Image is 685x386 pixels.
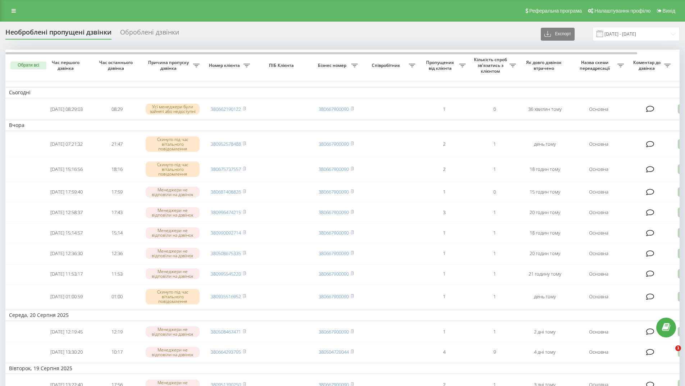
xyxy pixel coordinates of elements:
[211,189,241,195] a: 380681408826
[574,60,617,71] span: Назва схеми переадресації
[41,132,92,156] td: [DATE] 07:21:32
[211,209,241,215] a: 380996474215
[419,158,469,181] td: 2
[207,63,243,68] span: Номер клієнта
[469,132,520,156] td: 1
[92,100,142,119] td: 08:29
[469,264,520,283] td: 1
[419,223,469,242] td: 1
[211,106,241,112] a: 380662190122
[146,289,200,305] div: Скинуто під час вітального повідомлення
[146,268,200,279] div: Менеджери не відповіли на дзвінок
[520,322,570,341] td: 2 дні тому
[525,60,564,71] span: Як довго дзвінок втрачено
[146,187,200,197] div: Менеджери не відповіли на дзвінок
[570,183,627,202] td: Основна
[419,264,469,283] td: 1
[41,203,92,222] td: [DATE] 12:58:37
[92,183,142,202] td: 17:59
[469,223,520,242] td: 1
[469,342,520,362] td: 9
[319,271,349,277] a: 380667900090
[520,264,570,283] td: 21 годину тому
[663,8,675,14] span: Вихід
[97,60,136,71] span: Час останнього дзвінка
[41,223,92,242] td: [DATE] 15:14:57
[10,62,46,69] button: Обрати всі
[92,223,142,242] td: 15:14
[570,264,627,283] td: Основна
[211,349,241,355] a: 380664293795
[365,63,409,68] span: Співробітник
[41,322,92,341] td: [DATE] 12:19:45
[146,347,200,358] div: Менеджери не відповіли на дзвінок
[319,141,349,147] a: 380667900090
[92,244,142,263] td: 12:36
[146,162,200,177] div: Скинуто під час вітального повідомлення
[520,183,570,202] td: 15 годин тому
[419,322,469,341] td: 1
[520,342,570,362] td: 4 дні тому
[520,223,570,242] td: 18 годин тому
[92,342,142,362] td: 10:17
[423,60,459,71] span: Пропущених від клієнта
[419,342,469,362] td: 4
[92,203,142,222] td: 17:43
[631,60,664,71] span: Коментар до дзвінка
[41,342,92,362] td: [DATE] 13:30:20
[570,203,627,222] td: Основна
[146,207,200,218] div: Менеджери не відповіли на дзвінок
[211,293,241,300] a: 380935516952
[529,8,582,14] span: Реферальна програма
[319,189,349,195] a: 380667900090
[41,158,92,181] td: [DATE] 15:16:56
[469,244,520,263] td: 1
[146,248,200,259] div: Менеджери не відповіли на дзвінок
[260,63,305,68] span: ПІБ Клієнта
[319,328,349,335] a: 380667900090
[520,244,570,263] td: 20 годин тому
[41,244,92,263] td: [DATE] 12:36:30
[570,158,627,181] td: Основна
[419,244,469,263] td: 1
[92,132,142,156] td: 21:47
[469,322,520,341] td: 1
[661,345,678,363] iframe: Intercom live chat
[211,166,241,172] a: 380675737557
[541,28,575,41] button: Експорт
[92,264,142,283] td: 11:53
[520,158,570,181] td: 18 годин тому
[319,293,349,300] a: 380667900090
[319,250,349,256] a: 380667900090
[473,57,510,74] span: Кількість спроб зв'язатись з клієнтом
[92,285,142,308] td: 01:00
[469,285,520,308] td: 1
[570,132,627,156] td: Основна
[92,322,142,341] td: 12:19
[146,227,200,238] div: Менеджери не відповіли на дзвінок
[92,158,142,181] td: 18:16
[469,158,520,181] td: 1
[520,285,570,308] td: день тому
[211,230,241,236] a: 380990092714
[570,223,627,242] td: Основна
[675,345,681,351] span: 1
[570,322,627,341] td: Основна
[41,285,92,308] td: [DATE] 01:00:59
[319,166,349,172] a: 380667900090
[315,63,351,68] span: Бізнес номер
[520,100,570,119] td: 36 хвилин тому
[146,326,200,337] div: Менеджери не відповіли на дзвінок
[319,209,349,215] a: 380667900090
[419,100,469,119] td: 1
[520,203,570,222] td: 20 годин тому
[211,141,241,147] a: 380952578488
[211,250,241,256] a: 380508675335
[120,28,179,40] div: Оброблені дзвінки
[570,342,627,362] td: Основна
[41,100,92,119] td: [DATE] 08:29:03
[570,100,627,119] td: Основна
[41,183,92,202] td: [DATE] 17:59:40
[146,104,200,114] div: Усі менеджери були зайняті або недоступні
[419,285,469,308] td: 1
